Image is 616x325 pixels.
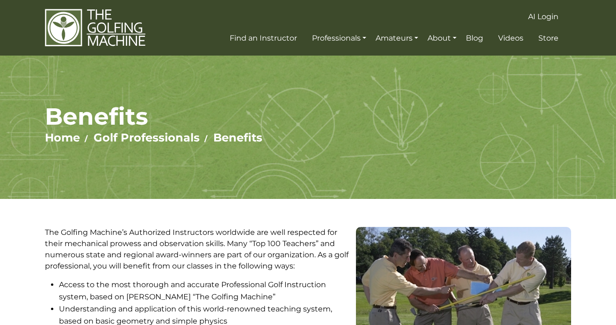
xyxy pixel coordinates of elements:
a: Store [536,30,561,47]
a: Amateurs [373,30,420,47]
a: Home [45,131,80,144]
a: Professionals [310,30,369,47]
span: AI Login [528,12,558,21]
span: Find an Instructor [230,34,297,42]
p: The Golfing Machine’s Authorized Instructors worldwide are well respected for their mechanical pr... [45,227,349,272]
a: Benefits [213,131,262,144]
li: Access to the most thorough and accurate Professional Golf Instruction system, based on [PERSON_N... [59,279,349,303]
a: Golf Professionals [94,131,200,144]
a: AI Login [526,8,561,25]
span: Store [538,34,558,42]
span: Videos [498,34,523,42]
a: Blog [464,30,486,47]
a: About [425,30,459,47]
a: Videos [496,30,526,47]
a: Find an Instructor [227,30,299,47]
h1: Benefits [45,102,571,131]
span: Blog [466,34,483,42]
img: The Golfing Machine [45,8,145,47]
